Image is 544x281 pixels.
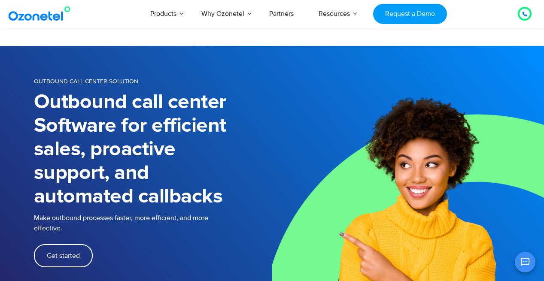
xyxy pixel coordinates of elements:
p: Make outbound processes faster, more efficient, and more effective. [34,213,272,233]
span: OUTBOUND CALL CENTER SOLUTION [34,78,138,85]
button: Open chat [515,252,535,272]
h1: Outbound call center Software for efficient sales, proactive support, and automated callbacks [34,91,272,208]
a: Get started [34,244,93,267]
span: Get started [47,252,80,259]
a: Request a Demo [373,4,447,24]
